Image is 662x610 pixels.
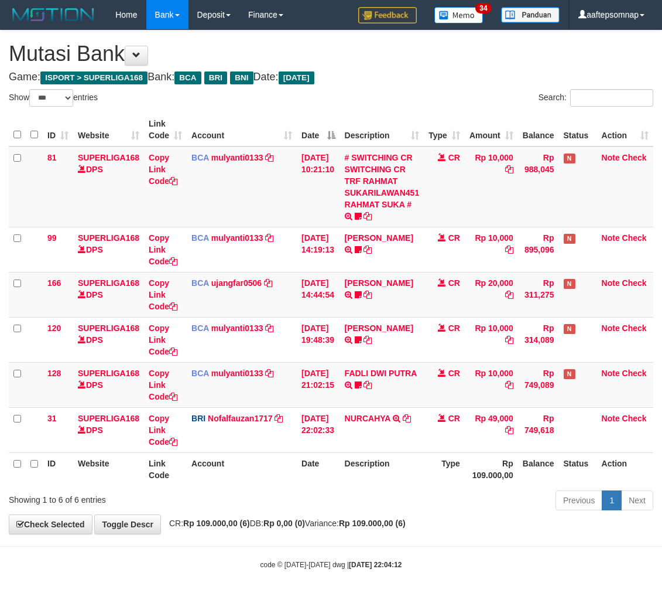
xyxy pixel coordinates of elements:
[622,323,647,333] a: Check
[621,490,653,510] a: Next
[297,317,340,362] td: [DATE] 19:48:39
[191,323,209,333] span: BCA
[297,227,340,272] td: [DATE] 14:19:13
[9,42,653,66] h1: Mutasi Bank
[345,414,390,423] a: NURCAHYA
[78,153,139,162] a: SUPERLIGA168
[43,452,73,486] th: ID
[448,369,460,378] span: CR
[448,323,460,333] span: CR
[149,233,177,266] a: Copy Link Code
[363,335,372,345] a: Copy AKBAR SAPUTR to clipboard
[448,278,460,288] span: CR
[339,519,406,528] strong: Rp 109.000,00 (6)
[518,113,559,146] th: Balance
[73,227,144,272] td: DPS
[73,407,144,452] td: DPS
[47,414,57,423] span: 31
[564,324,575,334] span: Has Note
[149,369,177,401] a: Copy Link Code
[144,113,187,146] th: Link Code: activate to sort column ascending
[424,452,465,486] th: Type
[73,452,144,486] th: Website
[265,233,273,243] a: Copy mulyanti0133 to clipboard
[279,71,314,84] span: [DATE]
[518,317,559,362] td: Rp 314,089
[602,233,620,243] a: Note
[501,7,560,23] img: panduan.png
[94,514,161,534] a: Toggle Descr
[505,380,513,390] a: Copy Rp 10,000 to clipboard
[465,227,518,272] td: Rp 10,000
[191,369,209,378] span: BCA
[187,452,297,486] th: Account
[602,323,620,333] a: Note
[363,290,372,299] a: Copy NOVEN ELING PRAYOG to clipboard
[265,153,273,162] a: Copy mulyanti0133 to clipboard
[174,71,201,84] span: BCA
[465,272,518,317] td: Rp 20,000
[564,234,575,244] span: Has Note
[47,233,57,243] span: 99
[47,153,57,162] span: 81
[191,414,205,423] span: BRI
[9,6,98,23] img: MOTION_logo.png
[73,317,144,362] td: DPS
[9,89,98,107] label: Show entries
[622,414,647,423] a: Check
[345,369,417,378] a: FADLI DWI PUTRA
[363,212,372,221] a: Copy # SWITCHING CR SWITCHING CR TRF RAHMAT SUKARILAWAN451 RAHMAT SUKA # to clipboard
[47,323,61,333] span: 120
[211,153,263,162] a: mulyanti0133
[297,146,340,227] td: [DATE] 10:21:10
[275,414,283,423] a: Copy Nofalfauzan1717 to clipboard
[518,146,559,227] td: Rp 988,045
[363,380,372,390] a: Copy FADLI DWI PUTRA to clipboard
[78,323,139,333] a: SUPERLIGA168
[403,414,411,423] a: Copy NURCAHYA to clipboard
[602,278,620,288] a: Note
[204,71,227,84] span: BRI
[505,335,513,345] a: Copy Rp 10,000 to clipboard
[40,71,148,84] span: ISPORT > SUPERLIGA168
[187,113,297,146] th: Account: activate to sort column ascending
[448,414,460,423] span: CR
[264,278,272,288] a: Copy ujangfar0506 to clipboard
[297,272,340,317] td: [DATE] 14:44:54
[363,245,372,254] a: Copy MUHAMMAD REZA to clipboard
[297,113,340,146] th: Date: activate to sort column descending
[622,369,647,378] a: Check
[505,245,513,254] a: Copy Rp 10,000 to clipboard
[163,519,406,528] span: CR: DB: Variance:
[564,369,575,379] span: Has Note
[183,519,250,528] strong: Rp 109.000,00 (6)
[465,317,518,362] td: Rp 10,000
[78,369,139,378] a: SUPERLIGA168
[602,369,620,378] a: Note
[465,362,518,407] td: Rp 10,000
[345,323,413,333] a: [PERSON_NAME]
[149,414,177,447] a: Copy Link Code
[191,153,209,162] span: BCA
[73,362,144,407] td: DPS
[465,407,518,452] td: Rp 49,000
[43,113,73,146] th: ID: activate to sort column ascending
[73,146,144,227] td: DPS
[211,233,263,243] a: mulyanti0133
[345,233,413,243] a: [PERSON_NAME]
[263,519,305,528] strong: Rp 0,00 (0)
[29,89,73,107] select: Showentries
[505,165,513,174] a: Copy Rp 10,000 to clipboard
[559,113,597,146] th: Status
[570,89,653,107] input: Search:
[191,278,209,288] span: BCA
[602,153,620,162] a: Note
[505,425,513,435] a: Copy Rp 49,000 to clipboard
[518,362,559,407] td: Rp 749,089
[211,369,263,378] a: mulyanti0133
[518,407,559,452] td: Rp 749,618
[297,452,340,486] th: Date
[448,233,460,243] span: CR
[9,71,653,83] h4: Game: Bank: Date:
[78,278,139,288] a: SUPERLIGA168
